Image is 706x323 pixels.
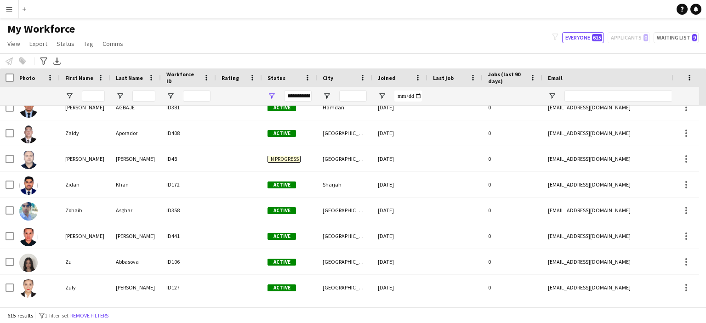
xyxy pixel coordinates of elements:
[110,95,161,120] div: AGBAJE
[268,104,296,111] span: Active
[562,32,604,43] button: Everyone615
[592,34,602,41] span: 615
[433,74,454,81] span: Last job
[53,38,78,50] a: Status
[268,92,276,100] button: Open Filter Menu
[60,275,110,300] div: Zuly
[110,249,161,274] div: Abbasova
[116,74,143,81] span: Last Name
[99,38,127,50] a: Comms
[372,223,427,249] div: [DATE]
[268,156,301,163] span: In progress
[483,120,542,146] div: 0
[483,146,542,171] div: 0
[110,275,161,300] div: [PERSON_NAME]
[483,249,542,274] div: 0
[483,95,542,120] div: 0
[268,181,296,188] span: Active
[60,249,110,274] div: Zu
[80,38,97,50] a: Tag
[110,198,161,223] div: Asghar
[372,275,427,300] div: [DATE]
[548,74,563,81] span: Email
[317,95,372,120] div: Hamdan
[7,40,20,48] span: View
[488,71,526,85] span: Jobs (last 90 days)
[110,146,161,171] div: [PERSON_NAME]
[317,172,372,197] div: Sharjah
[317,275,372,300] div: [GEOGRAPHIC_DATA]
[161,172,216,197] div: ID172
[483,275,542,300] div: 0
[38,56,49,67] app-action-btn: Advanced filters
[166,71,199,85] span: Workforce ID
[60,120,110,146] div: Zaldy
[68,311,110,321] button: Remove filters
[378,74,396,81] span: Joined
[692,34,697,41] span: 9
[483,223,542,249] div: 0
[166,92,175,100] button: Open Filter Menu
[394,91,422,102] input: Joined Filter Input
[378,92,386,100] button: Open Filter Menu
[317,249,372,274] div: [GEOGRAPHIC_DATA]
[102,40,123,48] span: Comms
[60,146,110,171] div: [PERSON_NAME]
[317,223,372,249] div: [GEOGRAPHIC_DATA]
[317,120,372,146] div: [GEOGRAPHIC_DATA]
[19,125,38,143] img: Zaldy Aporador
[60,95,110,120] div: [PERSON_NAME]
[65,74,93,81] span: First Name
[51,56,63,67] app-action-btn: Export XLSX
[161,223,216,249] div: ID441
[110,223,161,249] div: [PERSON_NAME]
[60,223,110,249] div: [PERSON_NAME]
[19,176,38,195] img: Zidan Khan
[268,259,296,266] span: Active
[161,146,216,171] div: ID48
[19,228,38,246] img: Zoraida Gutierrez
[57,40,74,48] span: Status
[372,146,427,171] div: [DATE]
[45,312,68,319] span: 1 filter set
[268,284,296,291] span: Active
[483,172,542,197] div: 0
[4,38,24,50] a: View
[339,91,367,102] input: City Filter Input
[19,254,38,272] img: Zu Abbasova
[161,198,216,223] div: ID358
[7,22,75,36] span: My Workforce
[372,95,427,120] div: [DATE]
[29,40,47,48] span: Export
[372,249,427,274] div: [DATE]
[483,198,542,223] div: 0
[268,74,285,81] span: Status
[372,198,427,223] div: [DATE]
[317,146,372,171] div: [GEOGRAPHIC_DATA]
[65,92,74,100] button: Open Filter Menu
[323,92,331,100] button: Open Filter Menu
[19,151,38,169] img: Zeeshan Ahmed
[19,99,38,118] img: YUSUF - MAYOWA AGBAJE
[161,120,216,146] div: ID408
[268,207,296,214] span: Active
[60,198,110,223] div: Zohaib
[222,74,239,81] span: Rating
[110,172,161,197] div: Khan
[161,249,216,274] div: ID106
[110,120,161,146] div: Aporador
[19,279,38,298] img: Zuly Fandino
[84,40,93,48] span: Tag
[548,92,556,100] button: Open Filter Menu
[183,91,211,102] input: Workforce ID Filter Input
[372,120,427,146] div: [DATE]
[132,91,155,102] input: Last Name Filter Input
[323,74,333,81] span: City
[26,38,51,50] a: Export
[317,198,372,223] div: [GEOGRAPHIC_DATA]
[19,202,38,221] img: Zohaib Asghar
[372,172,427,197] div: [DATE]
[60,172,110,197] div: Zidan
[268,130,296,137] span: Active
[116,92,124,100] button: Open Filter Menu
